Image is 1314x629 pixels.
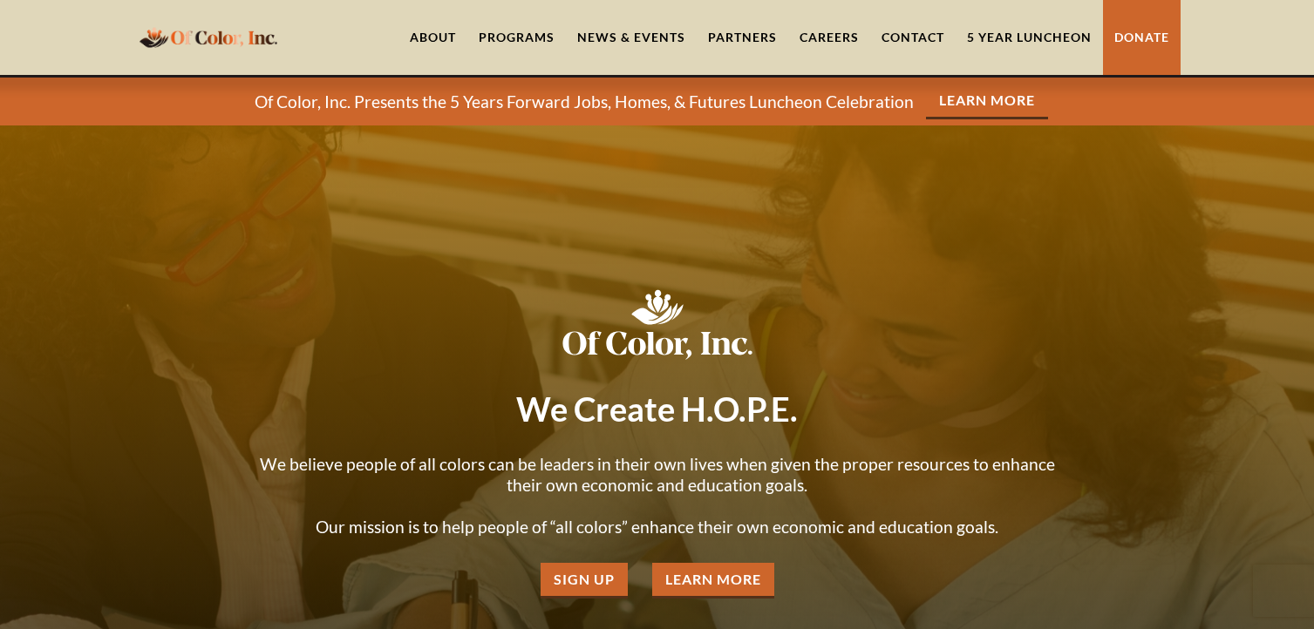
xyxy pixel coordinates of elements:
a: Learn More [926,84,1048,119]
a: Learn More [652,563,774,599]
a: home [134,17,283,57]
strong: We Create H.O.P.E. [516,389,798,429]
p: We believe people of all colors can be leaders in their own lives when given the proper resources... [248,454,1067,538]
p: Of Color, Inc. Presents the 5 Years Forward Jobs, Homes, & Futures Luncheon Celebration [255,91,914,112]
a: Sign Up [541,563,628,599]
div: Programs [479,29,555,46]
